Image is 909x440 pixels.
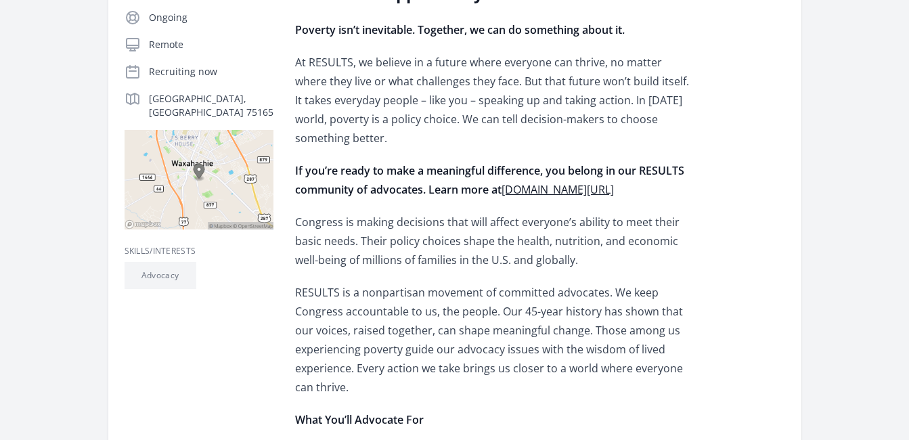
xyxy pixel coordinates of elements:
strong: If you’re ready to make a meaningful difference, you belong in our RESULTS community of advocates... [295,163,684,197]
p: At RESULTS, we believe in a future where everyone can thrive, no matter where they live or what c... [295,53,691,148]
strong: Poverty isn’t inevitable. Together, we can do something about it. [295,22,625,37]
p: RESULTS is a nonpartisan movement of committed advocates. We keep Congress accountable to us, the... [295,283,691,397]
strong: What You’ll Advocate For [295,412,424,427]
a: [DOMAIN_NAME][URL] [502,182,614,197]
h3: Skills/Interests [125,246,273,257]
p: [GEOGRAPHIC_DATA], [GEOGRAPHIC_DATA] 75165 [149,92,273,119]
p: Recruiting now [149,65,273,79]
img: Map [125,130,273,229]
p: Remote [149,38,273,51]
p: Congress is making decisions that will affect everyone’s ability to meet their basic needs. Their... [295,213,691,269]
li: Advocacy [125,262,196,289]
p: Ongoing [149,11,273,24]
